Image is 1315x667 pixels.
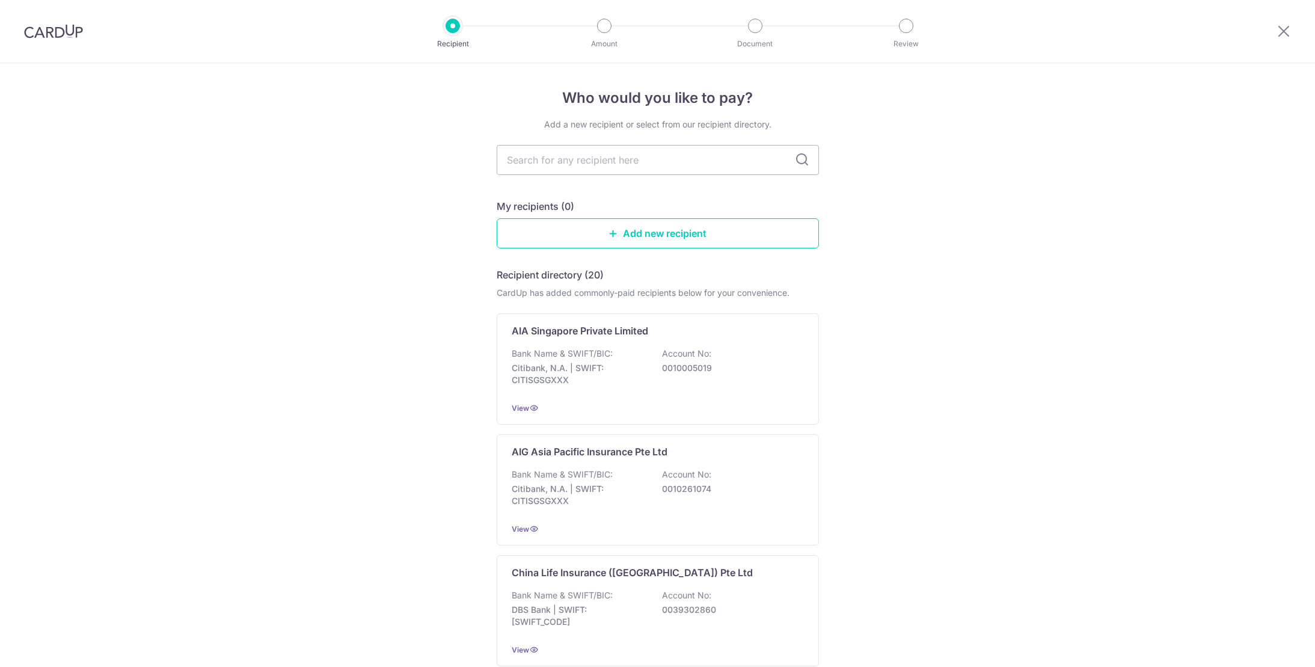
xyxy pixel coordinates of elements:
[662,469,711,481] p: Account No:
[512,565,753,580] p: China Life Insurance ([GEOGRAPHIC_DATA]) Pte Ltd
[662,589,711,601] p: Account No:
[24,24,83,38] img: CardUp
[1238,631,1303,661] iframe: Opens a widget where you can find more information
[497,199,574,214] h5: My recipients (0)
[662,362,797,374] p: 0010005019
[497,287,819,299] div: CardUp has added commonly-paid recipients below for your convenience.
[408,38,497,50] p: Recipient
[512,483,646,507] p: Citibank, N.A. | SWIFT: CITISGSGXXX
[512,362,646,386] p: Citibank, N.A. | SWIFT: CITISGSGXXX
[497,218,819,248] a: Add new recipient
[662,604,797,616] p: 0039302860
[512,645,529,654] a: View
[512,444,667,459] p: AIG Asia Pacific Insurance Pte Ltd
[512,469,613,481] p: Bank Name & SWIFT/BIC:
[512,348,613,360] p: Bank Name & SWIFT/BIC:
[497,145,819,175] input: Search for any recipient here
[512,524,529,533] a: View
[560,38,649,50] p: Amount
[512,404,529,413] a: View
[512,589,613,601] p: Bank Name & SWIFT/BIC:
[711,38,800,50] p: Document
[662,348,711,360] p: Account No:
[497,118,819,131] div: Add a new recipient or select from our recipient directory.
[512,604,646,628] p: DBS Bank | SWIFT: [SWIFT_CODE]
[497,268,604,282] h5: Recipient directory (20)
[497,87,819,109] h4: Who would you like to pay?
[862,38,951,50] p: Review
[512,324,648,338] p: AIA Singapore Private Limited
[662,483,797,495] p: 0010261074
